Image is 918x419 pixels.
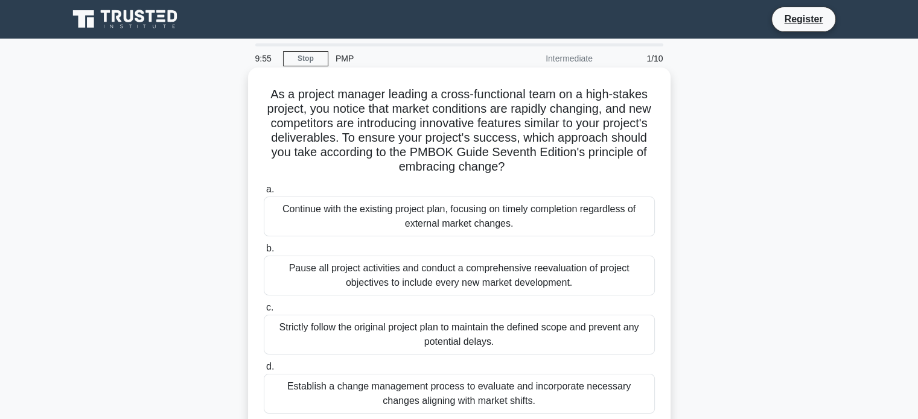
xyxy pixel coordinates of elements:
div: Establish a change management process to evaluate and incorporate necessary changes aligning with... [264,374,655,414]
div: Strictly follow the original project plan to maintain the defined scope and prevent any potential... [264,315,655,354]
a: Register [777,11,830,27]
div: 9:55 [248,46,283,71]
div: Continue with the existing project plan, focusing on timely completion regardless of external mar... [264,197,655,236]
span: d. [266,361,274,371]
span: a. [266,184,274,194]
span: c. [266,302,273,312]
span: b. [266,243,274,253]
h5: As a project manager leading a cross-functional team on a high-stakes project, you notice that ma... [263,87,656,175]
div: PMP [328,46,494,71]
a: Stop [283,51,328,66]
div: Pause all project activities and conduct a comprehensive reevaluation of project objectives to in... [264,256,655,295]
div: Intermediate [494,46,600,71]
div: 1/10 [600,46,671,71]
